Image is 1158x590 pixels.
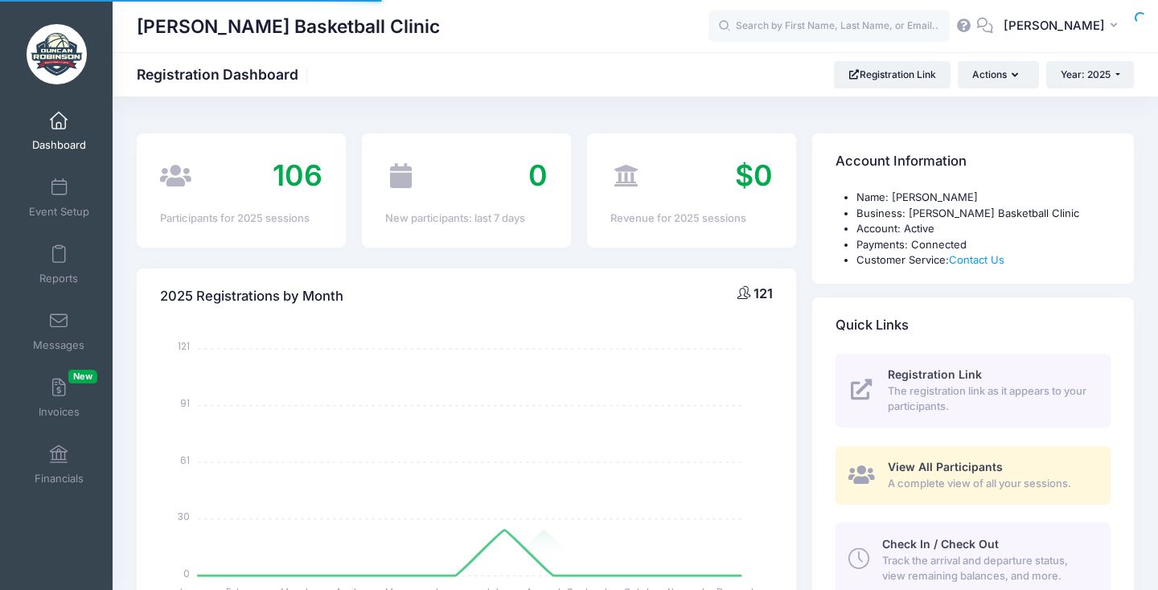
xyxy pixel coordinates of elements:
a: InvoicesNew [21,370,97,426]
h1: [PERSON_NAME] Basketball Clinic [137,8,440,45]
a: View All Participants A complete view of all your sessions. [836,446,1111,505]
span: Invoices [39,405,80,419]
img: Duncan Robinson Basketball Clinic [27,24,87,84]
h4: Account Information [836,139,967,185]
span: Registration Link [888,367,982,381]
h4: 2025 Registrations by Month [160,273,343,319]
a: Messages [21,303,97,359]
div: New participants: last 7 days [385,211,548,227]
span: The registration link as it appears to your participants. [888,383,1092,415]
span: 121 [754,285,773,301]
tspan: 0 [183,566,190,580]
span: [PERSON_NAME] [1004,17,1105,35]
li: Customer Service: [856,252,1111,268]
span: Check In / Check Out [882,537,999,551]
span: Event Setup [29,205,89,219]
a: Contact Us [949,253,1004,266]
a: Event Setup [21,170,97,226]
tspan: 121 [178,339,190,353]
span: 106 [273,158,322,193]
div: Participants for 2025 sessions [160,211,322,227]
tspan: 91 [180,396,190,410]
div: Revenue for 2025 sessions [610,211,773,227]
span: Financials [35,472,84,486]
span: Dashboard [32,138,86,152]
span: View All Participants [888,460,1003,473]
button: Year: 2025 [1046,61,1134,88]
span: 0 [528,158,548,193]
a: Dashboard [21,103,97,159]
button: Actions [958,61,1038,88]
span: Year: 2025 [1061,68,1111,80]
a: Reports [21,236,97,293]
span: $0 [735,158,773,193]
li: Payments: Connected [856,237,1111,253]
a: Financials [21,436,97,493]
span: New [68,370,97,383]
li: Account: Active [856,221,1111,237]
span: Messages [33,338,84,352]
span: Reports [39,272,78,285]
li: Name: [PERSON_NAME] [856,190,1111,206]
tspan: 61 [180,453,190,466]
a: Registration Link The registration link as it appears to your participants. [836,354,1111,428]
h4: Quick Links [836,302,909,348]
button: [PERSON_NAME] [993,8,1134,45]
span: Track the arrival and departure status, view remaining balances, and more. [882,553,1092,584]
li: Business: [PERSON_NAME] Basketball Clinic [856,206,1111,222]
h1: Registration Dashboard [137,66,312,83]
span: A complete view of all your sessions. [888,476,1092,492]
input: Search by First Name, Last Name, or Email... [708,10,950,43]
a: Registration Link [834,61,951,88]
tspan: 30 [178,510,190,523]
